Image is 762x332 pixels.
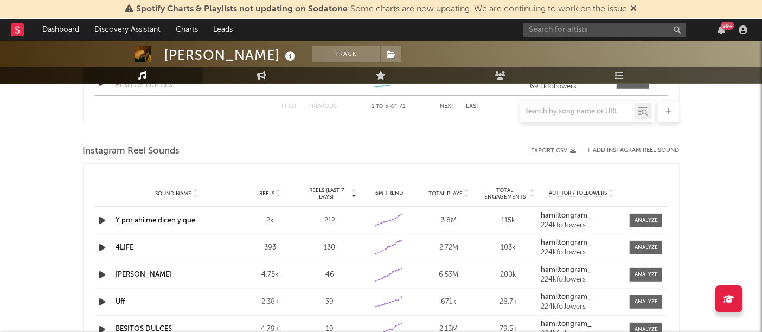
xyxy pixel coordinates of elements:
a: hamiltongram_ [541,266,622,274]
div: 200k [481,270,535,280]
strong: hamiltongram_ [541,293,592,301]
div: 224k followers [541,249,622,257]
span: Total Plays [428,190,462,197]
div: 671k [421,297,476,308]
div: 224k followers [541,222,622,229]
div: + Add Instagram Reel Sound [577,148,680,154]
div: 393 [243,242,297,253]
div: 6M Trend [362,189,417,197]
div: 212 [303,215,357,226]
strong: hamiltongram_ [541,266,592,273]
a: Dashboard [35,19,87,41]
div: 115k [481,215,535,226]
a: hamiltongram_ [541,321,622,328]
div: 99 + [721,22,734,30]
span: Reels (last 7 days) [303,187,350,200]
button: Export CSV [532,148,577,154]
span: Spotify Charts & Playlists not updating on Sodatone [137,5,348,14]
div: [PERSON_NAME] [164,46,299,64]
input: Search by song name or URL [520,107,635,116]
strong: hamiltongram_ [541,239,592,246]
span: Sound Name [155,190,191,197]
a: hamiltongram_ [541,293,622,301]
a: Discovery Assistant [87,19,168,41]
div: 4.75k [243,270,297,280]
div: 6.53M [421,270,476,280]
a: hamiltongram_ [541,239,622,247]
a: Charts [168,19,206,41]
a: 4LIFE [116,244,134,251]
span: Instagram Reel Sounds [83,145,180,158]
span: Author / Followers [549,190,607,197]
div: 103k [481,242,535,253]
button: + Add Instagram Reel Sound [587,148,680,154]
div: 130 [303,242,357,253]
div: 69.1k followers [530,83,605,91]
div: 224k followers [541,303,622,311]
span: Dismiss [631,5,637,14]
a: hamiltongram_ [541,212,622,220]
span: : Some charts are now updating. We are continuing to work on the issue [137,5,627,14]
input: Search for artists [523,23,686,37]
div: 3.8M [421,215,476,226]
button: Track [312,46,380,62]
span: Reels [259,190,274,197]
div: 39 [303,297,357,308]
div: 2k [243,215,297,226]
div: 46 [303,270,357,280]
a: Leads [206,19,240,41]
strong: hamiltongram_ [541,212,592,219]
div: 224k followers [541,276,622,284]
div: 2.72M [421,242,476,253]
a: Y por ahi me dicen y que [116,217,196,224]
a: [PERSON_NAME] [116,271,172,278]
button: 99+ [718,25,725,34]
strong: hamiltongram_ [541,321,592,328]
div: 28.7k [481,297,535,308]
span: Total Engagements [481,187,529,200]
a: Uff [116,298,125,305]
div: 2.38k [243,297,297,308]
div: BESITOS DULCES [116,80,173,91]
